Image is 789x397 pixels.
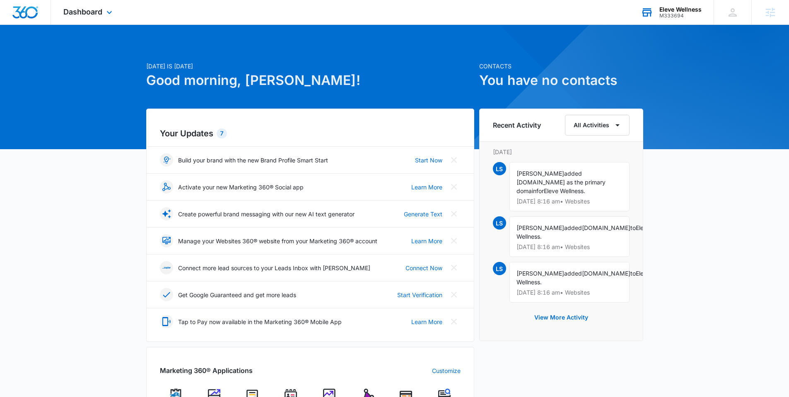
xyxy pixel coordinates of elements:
p: Create powerful brand messaging with our new AI text generator [178,210,355,218]
div: account name [659,6,702,13]
p: Activate your new Marketing 360® Social app [178,183,304,191]
span: [PERSON_NAME] [516,170,564,177]
p: [DATE] 8:16 am • Websites [516,290,623,295]
span: LS [493,216,506,230]
button: View More Activity [526,307,596,327]
button: Close [447,153,461,167]
span: for [536,187,544,194]
a: Generate Text [404,210,442,218]
p: Tap to Pay now available in the Marketing 360® Mobile App [178,317,342,326]
p: Build your brand with the new Brand Profile Smart Start [178,156,328,165]
a: Learn More [411,317,442,326]
p: Connect more lead sources to your Leads Inbox with [PERSON_NAME] [178,264,370,272]
span: added [564,270,582,277]
button: Close [447,315,461,328]
a: Connect Now [405,264,442,272]
div: 7 [217,128,227,138]
span: added [564,224,582,231]
span: LS [493,162,506,175]
button: Close [447,207,461,220]
span: Eleve Wellness. [544,187,585,194]
span: Dashboard [63,7,102,16]
a: Learn More [411,183,442,191]
a: Customize [432,366,461,375]
a: Learn More [411,237,442,245]
p: [DATE] is [DATE] [146,62,474,70]
button: Close [447,288,461,301]
span: to [630,270,636,277]
h1: You have no contacts [479,70,643,90]
p: [DATE] [493,148,630,156]
p: Contacts [479,62,643,70]
span: [PERSON_NAME] [516,270,564,277]
h6: Recent Activity [493,120,541,130]
button: Close [447,234,461,247]
button: Close [447,180,461,194]
div: account id [659,13,702,19]
span: added [DOMAIN_NAME] as the primary domain [516,170,606,194]
span: to [630,224,636,231]
span: [DOMAIN_NAME] [582,270,630,277]
button: All Activities [565,115,630,136]
h1: Good morning, [PERSON_NAME]! [146,70,474,90]
a: Start Verification [397,290,442,299]
p: [DATE] 8:16 am • Websites [516,198,623,204]
p: [DATE] 8:16 am • Websites [516,244,623,250]
p: Get Google Guaranteed and get more leads [178,290,296,299]
span: LS [493,262,506,275]
span: [PERSON_NAME] [516,224,564,231]
h2: Your Updates [160,127,461,140]
button: Close [447,261,461,274]
h2: Marketing 360® Applications [160,366,253,375]
span: [DOMAIN_NAME] [582,224,630,231]
p: Manage your Websites 360® website from your Marketing 360® account [178,237,377,245]
a: Start Now [415,156,442,165]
